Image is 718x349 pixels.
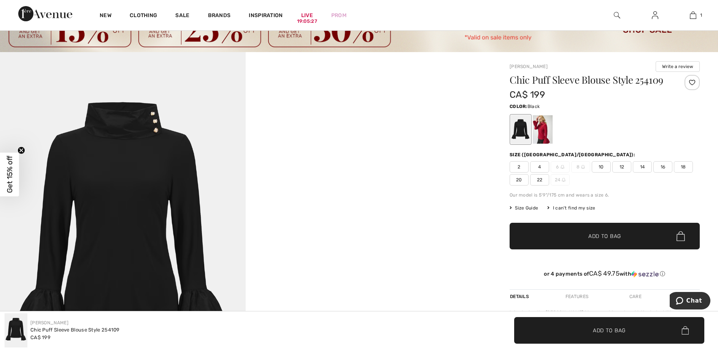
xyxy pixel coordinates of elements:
[30,326,120,334] div: Chic Puff Sleeve Blouse Style 254109
[510,192,700,198] div: Our model is 5'9"/175 cm and wears a size 6.
[677,231,685,241] img: Bag.svg
[331,11,346,19] a: Prom
[530,161,549,173] span: 4
[588,232,621,240] span: Add to Bag
[297,18,317,25] div: 19:05:27
[614,11,620,20] img: search the website
[547,205,595,211] div: I can't find my size
[551,174,570,186] span: 24
[562,178,566,182] img: ring-m.svg
[100,12,111,20] a: New
[511,115,531,144] div: Black
[510,174,529,186] span: 20
[208,12,231,20] a: Brands
[510,151,637,158] div: Size ([GEOGRAPHIC_DATA]/[GEOGRAPHIC_DATA]):
[670,292,710,311] iframe: Opens a widget where you can chat to one of our agents
[30,320,68,325] a: [PERSON_NAME]
[589,270,620,277] span: CA$ 49.75
[561,165,564,169] img: ring-m.svg
[510,290,531,303] div: Details
[674,11,712,20] a: 1
[510,104,527,109] span: Color:
[510,64,548,69] a: [PERSON_NAME]
[633,161,652,173] span: 14
[592,161,611,173] span: 10
[510,89,545,100] span: CA$ 199
[551,161,570,173] span: 6
[530,174,549,186] span: 22
[510,161,529,173] span: 2
[676,290,700,303] div: Shipping
[612,161,631,173] span: 12
[17,147,25,154] button: Close teaser
[527,104,540,109] span: Black
[581,165,585,169] img: ring-m.svg
[681,326,689,335] img: Bag.svg
[249,12,283,20] span: Inspiration
[646,11,664,20] a: Sign In
[510,270,700,280] div: or 4 payments ofCA$ 49.75withSezzle Click to learn more about Sezzle
[533,115,553,144] div: Deep cherry
[246,52,491,175] video: Your browser does not support the video tag.
[130,12,157,20] a: Clothing
[510,270,700,278] div: or 4 payments of with
[5,156,14,193] span: Get 15% off
[674,161,693,173] span: 18
[593,326,626,334] span: Add to Bag
[5,313,27,347] img: Chic Puff Sleeve Blouse Style 254109
[690,11,696,20] img: My Bag
[301,11,313,19] a: Live19:05:27
[514,317,704,344] button: Add to Bag
[700,12,702,19] span: 1
[30,335,51,340] span: CA$ 199
[631,271,659,278] img: Sezzle
[559,290,595,303] div: Features
[571,161,590,173] span: 8
[175,12,189,20] a: Sale
[652,11,658,20] img: My Info
[510,75,668,85] h1: Chic Puff Sleeve Blouse Style 254109
[656,61,700,72] button: Write a review
[18,6,72,21] img: 1ère Avenue
[510,223,700,249] button: Add to Bag
[623,290,648,303] div: Care
[510,205,538,211] span: Size Guide
[653,161,672,173] span: 16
